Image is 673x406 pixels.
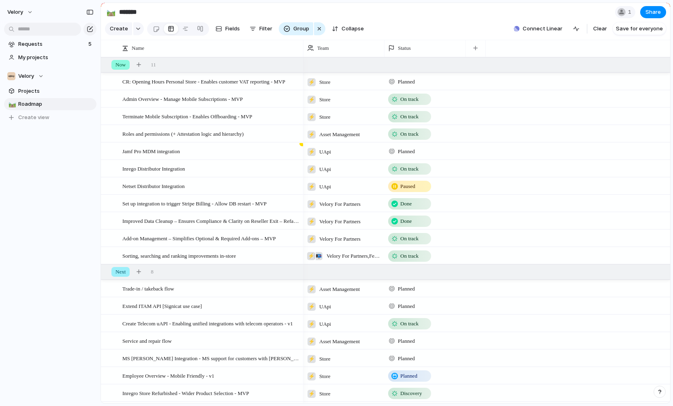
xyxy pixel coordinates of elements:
[212,22,243,35] button: Fields
[122,111,252,121] span: Terminate Mobile Subscription - Enables Offboarding - MVP
[511,23,566,35] button: Connect Linear
[308,355,316,363] div: ⚡
[308,218,316,226] div: ⚡
[4,111,96,124] button: Create view
[319,320,331,328] span: UApi
[314,252,323,260] div: 📭
[319,235,361,243] span: Velory For Partners
[319,338,360,346] span: Asset Management
[307,252,315,260] div: ⚡
[279,22,313,35] button: Group
[640,6,666,18] button: Share
[319,390,330,398] span: Store
[110,25,128,33] span: Create
[122,129,244,138] span: Roles and permissions (+ Attestation logic and hierarchy)
[308,130,316,139] div: ⚡
[319,218,361,226] span: Velory For Partners
[122,301,202,310] span: Extend ITAM API [Signicat use case]
[319,96,330,104] span: Store
[319,355,330,363] span: Store
[122,94,243,103] span: Admin Overview - Manage Mobile Subscriptions - MVP
[308,183,316,191] div: ⚡
[319,183,331,191] span: UApi
[122,336,172,345] span: Service and repair flow
[400,182,415,190] span: Paused
[398,147,415,156] span: Planned
[308,78,316,86] div: ⚡
[593,25,607,33] span: Clear
[18,113,49,122] span: Create view
[398,302,415,310] span: Planned
[398,285,415,293] span: Planned
[308,148,316,156] div: ⚡
[319,285,360,293] span: Asset Management
[398,337,415,345] span: Planned
[400,252,419,260] span: On track
[319,78,330,86] span: Store
[122,77,285,86] span: CR: Opening Hours Personal Store - Enables customer VAT reporting - MVP
[645,8,661,16] span: Share
[590,22,610,35] button: Clear
[105,6,118,19] button: 🛤️
[4,6,37,19] button: velory
[308,200,316,208] div: ⚡
[122,181,185,190] span: Netset Distributor Integration
[319,113,330,121] span: Store
[400,95,419,103] span: On track
[122,251,236,260] span: Sorting, searching and ranking improvements in-store
[398,78,415,86] span: Planned
[319,165,331,173] span: UApi
[4,98,96,110] a: 🛤️Roadmap
[319,130,360,139] span: Asset Management
[107,6,115,17] div: 🛤️
[122,371,214,380] span: Employee Overview - Mobile Friendly - v1
[18,53,94,62] span: My projects
[115,61,126,69] span: Now
[308,113,316,121] div: ⚡
[151,268,154,276] span: 8
[115,268,126,276] span: Next
[319,200,361,208] span: Velory For Partners
[18,72,34,80] span: Velory
[4,38,96,50] a: Requests5
[400,113,419,121] span: On track
[628,8,634,16] span: 1
[151,61,156,69] span: 11
[122,388,249,397] span: Inregro Store Refurbished - Wider Product Selection - MVP
[400,217,412,225] span: Done
[400,235,419,243] span: On track
[308,285,316,293] div: ⚡
[613,22,666,35] button: Save for everyone
[122,216,301,225] span: Improved Data Cleanup – Ensures Compliance & Clarity on Reseller Exit – Refactor
[18,87,94,95] span: Projects
[18,100,94,108] span: Roadmap
[246,22,276,35] button: Filter
[88,40,93,48] span: 5
[398,355,415,363] span: Planned
[122,164,185,173] span: Inrego Distributor Integration
[122,318,293,328] span: Create Telecom uAPI - Enabling unified integrations with telecom operators - v1
[319,303,331,311] span: UApi
[327,252,381,260] span: Velory For Partners , Feature Requests
[342,25,364,33] span: Collapse
[7,8,23,16] span: velory
[122,199,267,208] span: Set up integration to trigger Stripe Billing - Allow DB restart - MVP
[308,320,316,328] div: ⚡
[4,51,96,64] a: My projects
[122,353,301,363] span: MS [PERSON_NAME] Integration - MS support for customers with [PERSON_NAME] - MVP
[616,25,663,33] span: Save for everyone
[122,284,174,293] span: Trade-in / takeback flow
[122,233,276,243] span: Add-on Management – Simplifies Optional & Required Add-ons – MVP
[7,100,15,108] button: 🛤️
[18,40,86,48] span: Requests
[400,372,417,380] span: Planned
[132,44,144,52] span: Name
[308,338,316,346] div: ⚡
[308,165,316,173] div: ⚡
[308,372,316,380] div: ⚡
[122,146,180,156] span: Jamf Pro MDM integration
[225,25,240,33] span: Fields
[4,85,96,97] a: Projects
[400,200,412,208] span: Done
